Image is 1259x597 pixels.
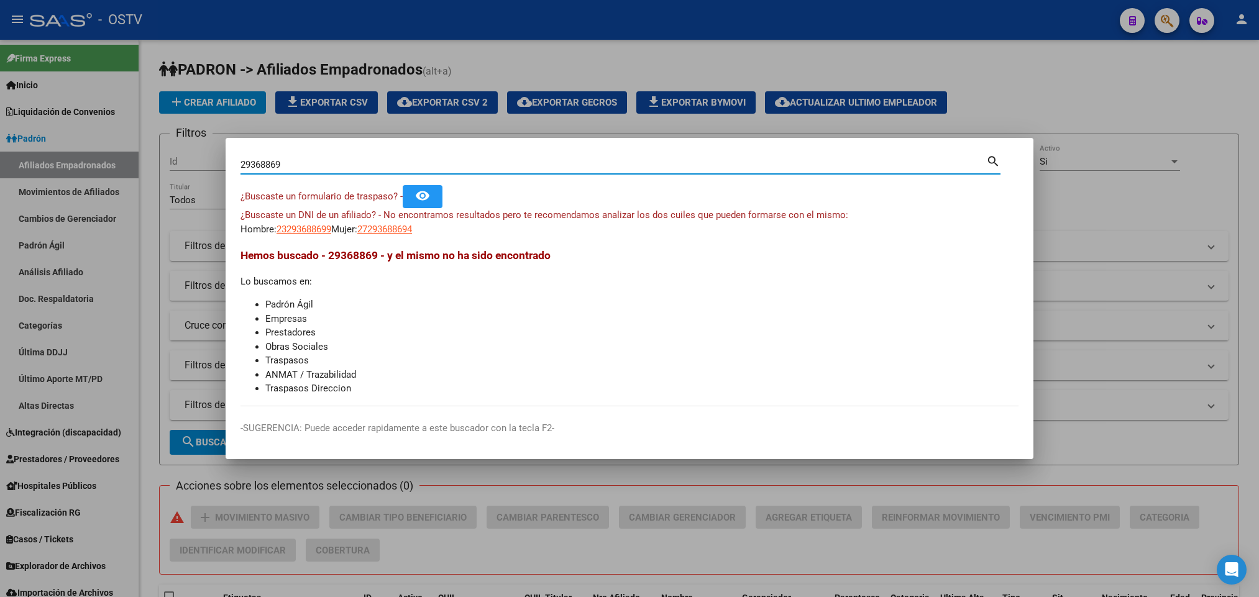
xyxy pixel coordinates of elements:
[240,209,848,221] span: ¿Buscaste un DNI de un afiliado? - No encontramos resultados pero te recomendamos analizar los do...
[986,153,1000,168] mat-icon: search
[240,421,1019,435] p: -SUGERENCIA: Puede acceder rapidamente a este buscador con la tecla F2-
[240,208,1019,236] div: Hombre: Mujer:
[265,340,1019,354] li: Obras Sociales
[240,249,551,262] span: Hemos buscado - 29368869 - y el mismo no ha sido encontrado
[265,368,1019,382] li: ANMAT / Trazabilidad
[265,353,1019,368] li: Traspasos
[240,191,403,202] span: ¿Buscaste un formulario de traspaso? -
[1217,555,1247,585] div: Open Intercom Messenger
[265,381,1019,396] li: Traspasos Direccion
[240,247,1019,396] div: Lo buscamos en:
[265,312,1019,326] li: Empresas
[357,224,412,235] span: 27293688694
[265,326,1019,340] li: Prestadores
[277,224,331,235] span: 23293688699
[265,298,1019,312] li: Padrón Ágil
[415,188,430,203] mat-icon: remove_red_eye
